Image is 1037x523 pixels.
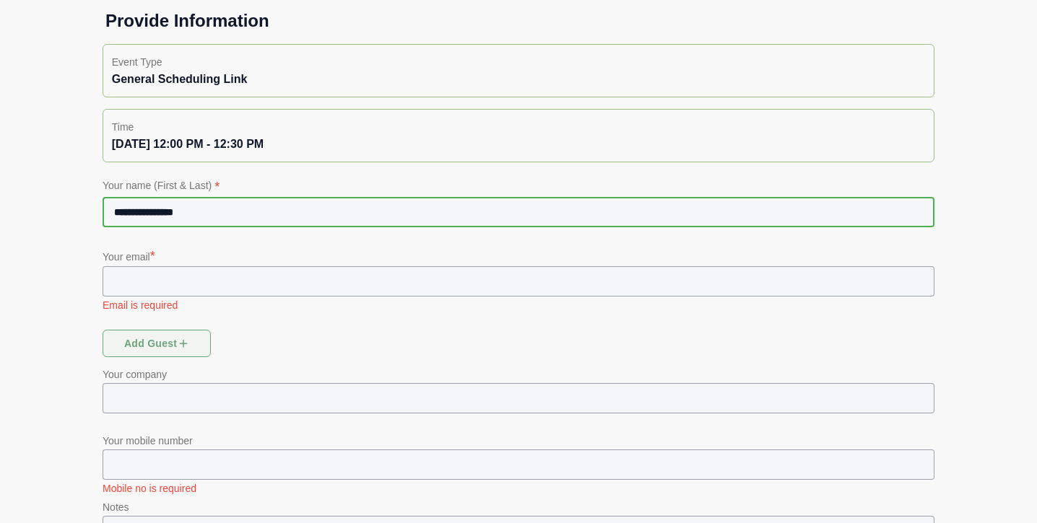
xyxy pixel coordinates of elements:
p: Your email [103,246,934,266]
button: Add guest [103,330,211,357]
p: Email is required [103,298,934,312]
p: Mobile no is required [103,481,934,496]
div: [DATE] 12:00 PM - 12:30 PM [112,136,925,153]
span: Add guest [123,330,191,357]
p: Notes [103,498,934,516]
p: Your mobile number [103,432,934,449]
p: Your company [103,366,934,383]
p: Your name (First & Last) [103,177,934,197]
div: General Scheduling Link [112,71,925,88]
p: Event Type [112,53,925,71]
h1: Provide Information [94,9,943,32]
p: Time [112,118,925,136]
